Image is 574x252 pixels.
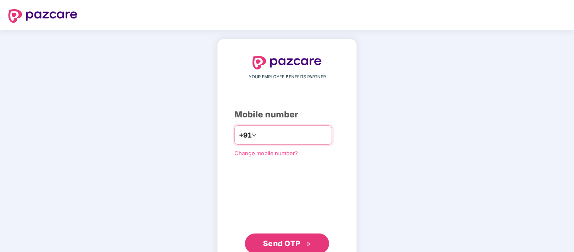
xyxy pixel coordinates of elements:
[306,241,311,247] span: double-right
[239,130,252,141] span: +91
[252,56,322,69] img: logo
[234,108,340,121] div: Mobile number
[234,150,298,157] a: Change mobile number?
[8,9,77,23] img: logo
[263,239,300,248] span: Send OTP
[252,133,257,138] span: down
[249,74,326,80] span: YOUR EMPLOYEE BENEFITS PARTNER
